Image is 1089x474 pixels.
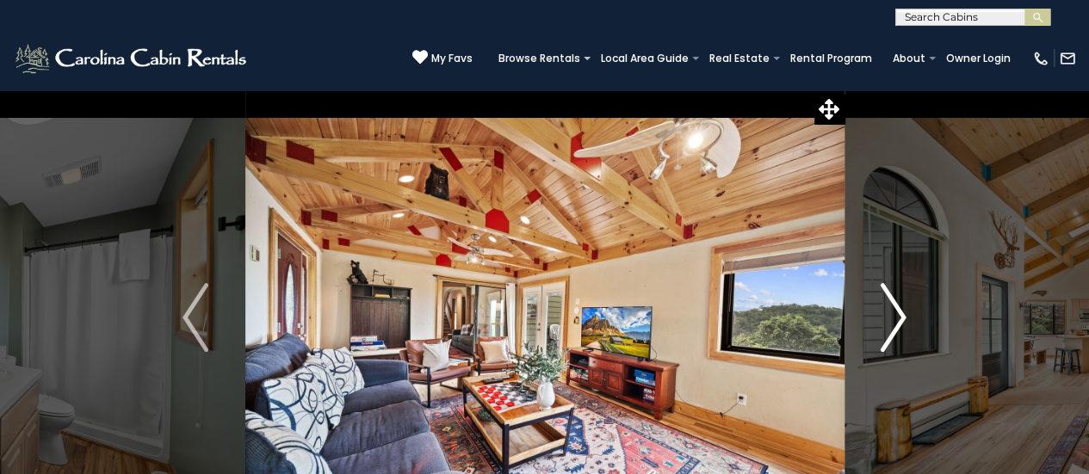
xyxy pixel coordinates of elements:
[431,51,473,66] span: My Favs
[183,283,208,352] img: arrow
[881,283,906,352] img: arrow
[1032,50,1049,67] img: phone-regular-white.png
[701,46,778,71] a: Real Estate
[1059,50,1076,67] img: mail-regular-white.png
[884,46,934,71] a: About
[937,46,1019,71] a: Owner Login
[490,46,589,71] a: Browse Rentals
[13,41,251,76] img: White-1-2.png
[782,46,881,71] a: Rental Program
[592,46,697,71] a: Local Area Guide
[412,49,473,67] a: My Favs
